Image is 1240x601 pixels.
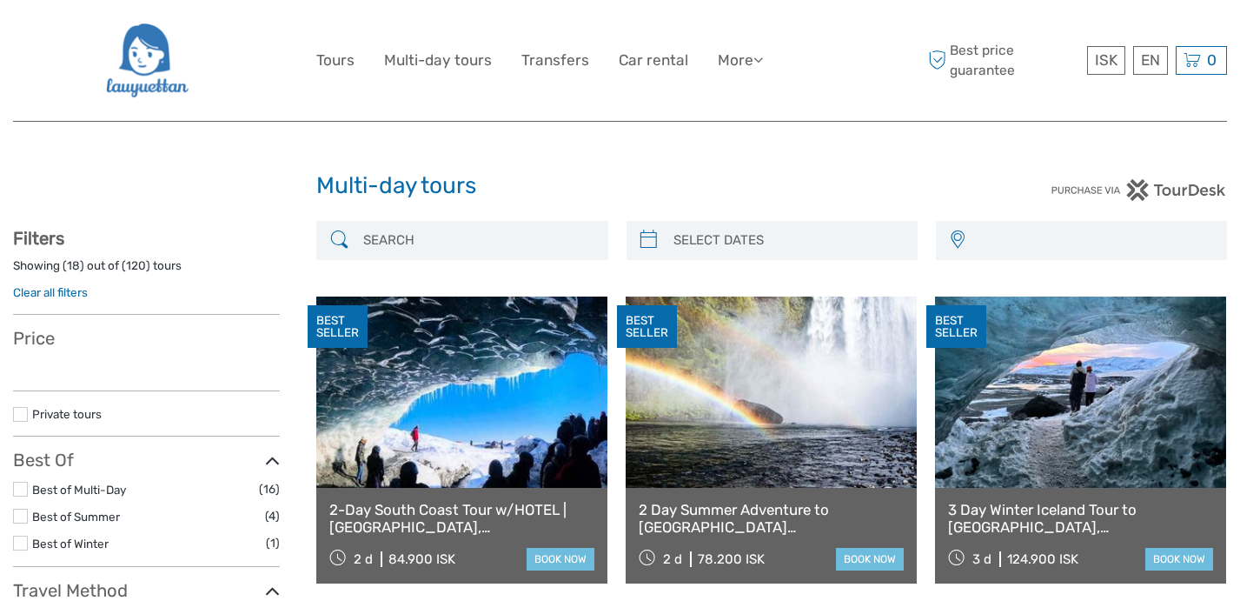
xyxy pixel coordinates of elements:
h3: Price [13,328,280,349]
a: Best of Winter [32,537,109,551]
a: Clear all filters [13,285,88,299]
div: 78.200 ISK [698,551,765,567]
div: BEST SELLER [617,305,677,349]
a: Private tours [32,407,102,421]
a: book now [1145,548,1213,571]
a: 2 Day Summer Adventure to [GEOGRAPHIC_DATA] [GEOGRAPHIC_DATA], Glacier Hiking, [GEOGRAPHIC_DATA],... [639,501,904,537]
div: BEST SELLER [926,305,986,349]
a: Tours [316,48,355,73]
span: 0 [1204,51,1219,69]
span: Best price guarantee [924,41,1083,79]
input: SELECT DATES [666,225,909,256]
label: 18 [67,257,80,274]
img: 2954-36deae89-f5b4-4889-ab42-60a468582106_logo_big.png [104,13,189,108]
a: 2-Day South Coast Tour w/HOTEL | [GEOGRAPHIC_DATA], [GEOGRAPHIC_DATA], [GEOGRAPHIC_DATA] & Waterf... [329,501,594,537]
a: Transfers [521,48,589,73]
img: PurchaseViaTourDesk.png [1051,179,1227,201]
span: (1) [266,533,280,553]
div: 124.900 ISK [1007,551,1078,567]
a: More [718,48,763,73]
span: (16) [259,479,280,499]
h3: Best Of [13,450,280,471]
strong: Filters [13,228,64,249]
div: EN [1133,46,1168,75]
h3: Travel Method [13,580,280,601]
input: SEARCH [356,225,599,256]
a: Car rental [619,48,688,73]
a: book now [836,548,904,571]
a: book now [527,548,594,571]
span: 2 d [663,551,682,567]
a: Multi-day tours [384,48,492,73]
a: Best of Summer [32,510,120,524]
div: Showing ( ) out of ( ) tours [13,257,280,284]
span: 2 d [354,551,373,567]
span: (4) [265,506,280,526]
a: 3 Day Winter Iceland Tour to [GEOGRAPHIC_DATA], [GEOGRAPHIC_DATA], [GEOGRAPHIC_DATA] and [GEOGRAP... [948,501,1213,537]
div: 84.900 ISK [388,551,455,567]
h1: Multi-day tours [316,172,924,200]
div: BEST SELLER [308,305,368,349]
span: ISK [1095,51,1117,69]
span: 3 d [972,551,991,567]
a: Best of Multi-Day [32,483,126,497]
label: 120 [126,257,146,274]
